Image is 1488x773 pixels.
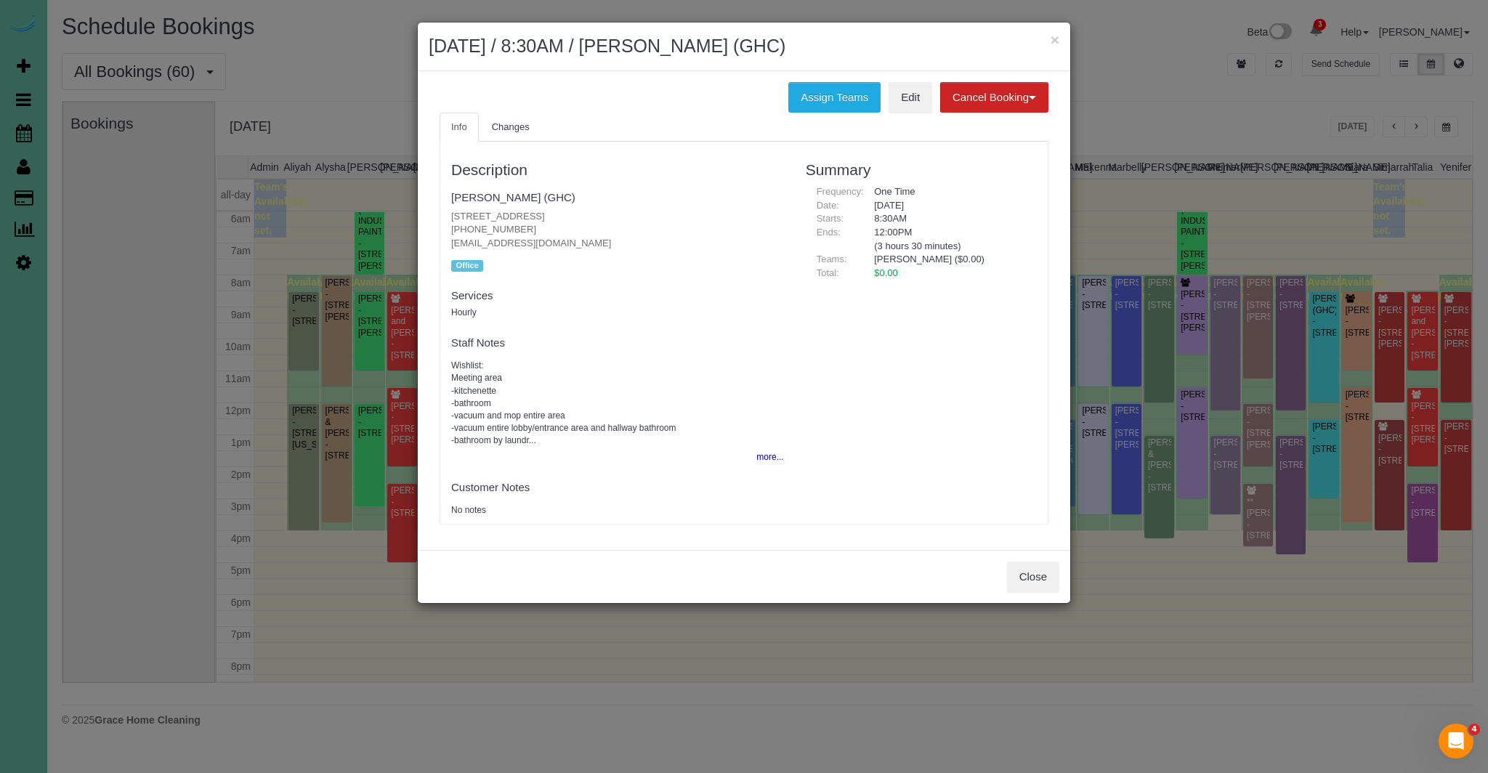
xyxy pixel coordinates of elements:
[451,308,784,317] h5: Hourly
[817,267,839,278] span: Total:
[940,82,1048,113] button: Cancel Booking
[451,161,784,178] h3: Description
[429,33,1059,60] h2: [DATE] / 8:30AM / [PERSON_NAME] (GHC)
[440,113,479,142] a: Info
[817,200,839,211] span: Date:
[863,226,1037,253] div: 12:00PM (3 hours 30 minutes)
[817,213,844,224] span: Starts:
[863,185,1037,199] div: One Time
[451,360,784,447] pre: Wishlist: Meeting area -kitchenette -bathroom -vacuum and mop entire area -vacuum entire lobby/en...
[451,210,784,251] p: [STREET_ADDRESS] [PHONE_NUMBER] [EMAIL_ADDRESS][DOMAIN_NAME]
[889,82,932,113] a: Edit
[817,227,841,238] span: Ends:
[451,121,467,132] span: Info
[806,161,1037,178] h3: Summary
[1468,724,1480,735] span: 4
[1007,562,1059,592] button: Close
[492,121,530,132] span: Changes
[451,337,784,349] h4: Staff Notes
[863,199,1037,213] div: [DATE]
[863,212,1037,226] div: 8:30AM
[874,253,1026,267] li: [PERSON_NAME] ($0.00)
[451,504,784,517] pre: No notes
[480,113,541,142] a: Changes
[451,191,575,203] a: [PERSON_NAME] (GHC)
[1051,32,1059,47] button: ×
[788,82,881,113] button: Assign Teams
[451,260,483,272] span: Office
[817,254,847,264] span: Teams:
[817,186,864,197] span: Frequency:
[874,267,898,278] span: $0.00
[1439,724,1473,758] iframe: Intercom live chat
[748,447,783,468] button: more...
[451,290,784,302] h4: Services
[451,482,784,494] h4: Customer Notes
